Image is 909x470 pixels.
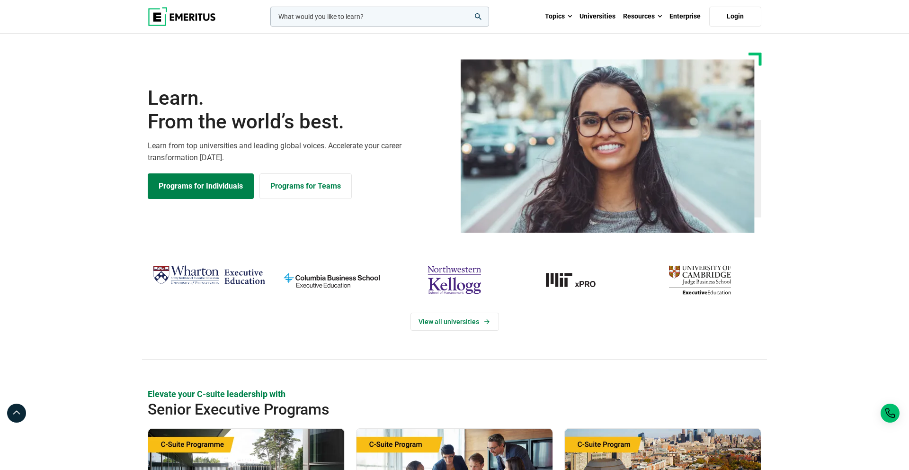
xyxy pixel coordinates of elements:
a: Login [709,7,761,27]
img: Learn from the world's best [461,59,755,233]
a: Explore Programs [148,173,254,199]
a: Explore for Business [259,173,352,199]
img: cambridge-judge-business-school [643,262,757,298]
h2: Senior Executive Programs [148,400,700,419]
img: northwestern-kellogg [398,262,511,298]
a: View Universities [410,313,499,331]
p: Learn from top universities and leading global voices. Accelerate your career transformation [DATE]. [148,140,449,164]
input: woocommerce-product-search-field-0 [270,7,489,27]
a: MIT-xPRO [521,262,634,298]
img: MIT xPRO [521,262,634,298]
h1: Learn. [148,86,449,134]
img: Wharton Executive Education [152,262,266,289]
p: Elevate your C-suite leadership with [148,388,761,400]
img: columbia-business-school [275,262,388,298]
span: From the world’s best. [148,110,449,134]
